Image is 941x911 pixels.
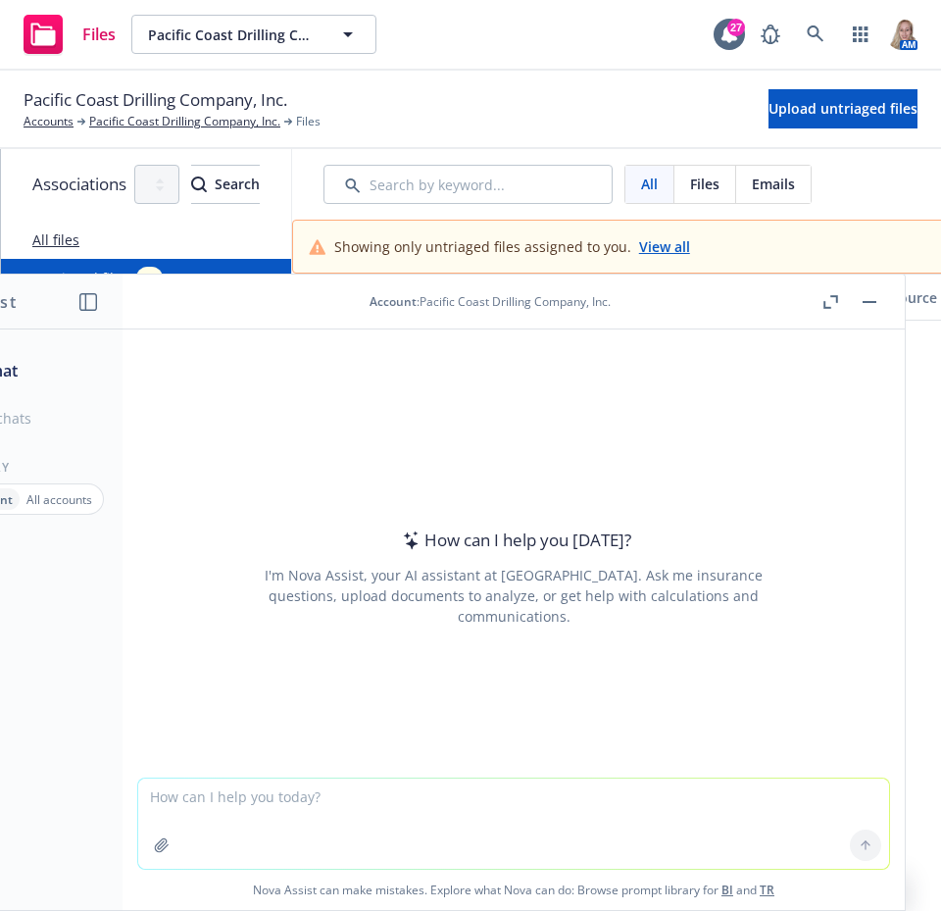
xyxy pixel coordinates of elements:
a: All files [32,230,79,249]
span: Files [296,113,321,130]
a: Switch app [841,15,880,54]
button: Upload untriaged files [768,89,917,128]
a: Report a Bug [751,15,790,54]
p: All accounts [26,491,92,508]
span: Files [690,174,719,194]
span: Files [82,26,116,42]
div: How can I help you [DATE]? [397,528,631,553]
span: Emails [752,174,795,194]
div: Search [191,166,260,203]
div: Showing only untriaged files assigned to you. [334,236,690,257]
span: Pacific Coast Drilling Company, Inc. [148,25,318,45]
a: TR [760,882,774,898]
div: : Pacific Coast Drilling Company, Inc. [370,293,611,310]
button: SearchSearch [191,165,260,204]
button: Pacific Coast Drilling Company, Inc. [131,15,376,54]
a: Accounts [24,113,74,130]
span: Pacific Coast Drilling Company, Inc. [24,87,287,113]
div: 4 [136,267,163,289]
a: View all [639,236,690,257]
a: Pacific Coast Drilling Company, Inc. [89,113,280,130]
a: Search [796,15,835,54]
span: Upload untriaged files [768,99,917,118]
span: Nova Assist can make mistakes. Explore what Nova can do: Browse prompt library for and [130,870,897,910]
div: I'm Nova Assist, your AI assistant at [GEOGRAPHIC_DATA]. Ask me insurance questions, upload docum... [238,565,789,627]
img: photo [886,19,917,50]
span: Account [370,293,417,310]
a: Untriaged files [32,268,128,288]
input: Search by keyword... [323,165,613,204]
svg: Search [191,177,207,192]
a: Files [16,7,124,62]
span: All [641,174,658,194]
div: 27 [727,19,745,36]
a: BI [721,882,733,898]
span: Associations [32,172,126,197]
